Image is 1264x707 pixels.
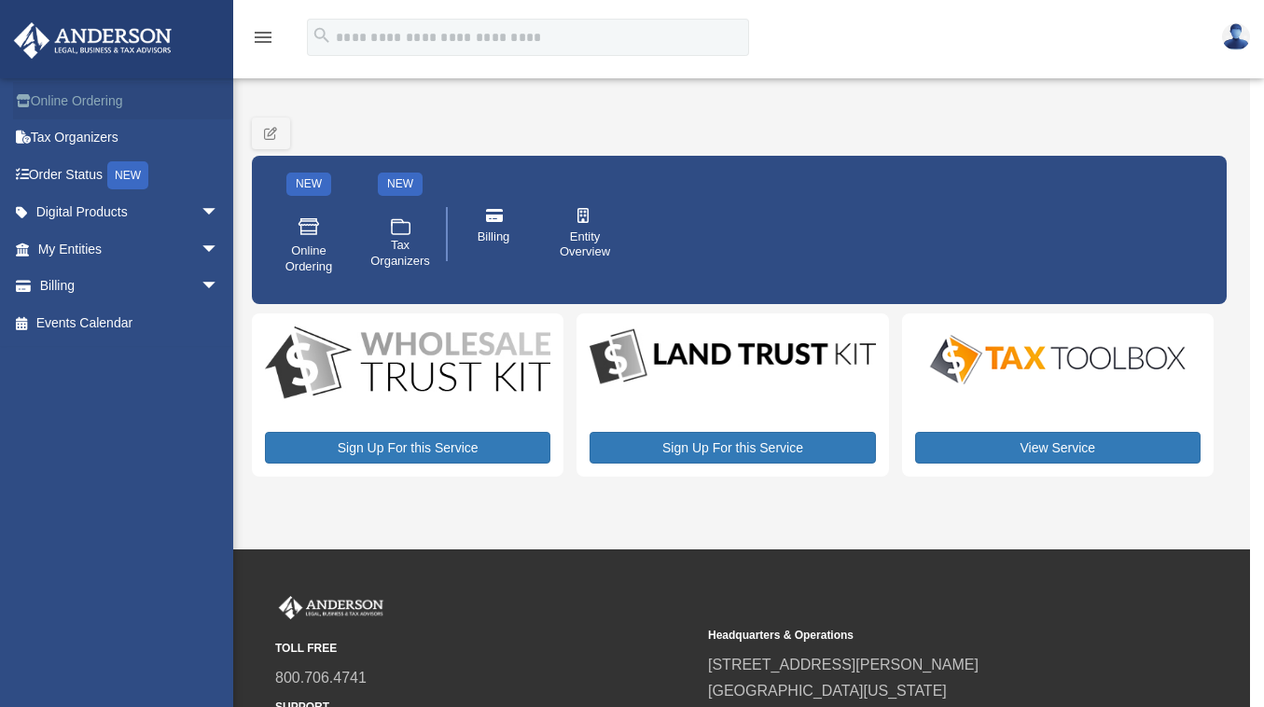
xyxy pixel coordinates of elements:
[107,161,148,189] div: NEW
[312,25,332,46] i: search
[201,268,238,306] span: arrow_drop_down
[13,119,247,157] a: Tax Organizers
[265,326,550,402] img: WS-Trust-Kit-lgo-1.jpg
[361,202,439,288] a: Tax Organizers
[252,33,274,49] a: menu
[13,156,247,194] a: Order StatusNEW
[13,268,247,305] a: Billingarrow_drop_down
[275,639,695,658] small: TOLL FREE
[252,26,274,49] i: menu
[1222,23,1250,50] img: User Pic
[201,194,238,232] span: arrow_drop_down
[708,657,979,672] a: [STREET_ADDRESS][PERSON_NAME]
[286,173,331,196] div: NEW
[478,229,510,245] span: Billing
[275,670,367,686] a: 800.706.4741
[915,432,1201,464] a: View Service
[13,304,247,341] a: Events Calendar
[275,596,387,620] img: Anderson Advisors Platinum Portal
[708,626,1128,645] small: Headquarters & Operations
[708,683,947,699] a: [GEOGRAPHIC_DATA][US_STATE]
[546,195,624,273] a: Entity Overview
[370,238,430,270] span: Tax Organizers
[8,22,177,59] img: Anderson Advisors Platinum Portal
[270,202,348,288] a: Online Ordering
[454,195,533,273] a: Billing
[13,82,247,119] a: Online Ordering
[13,230,247,268] a: My Entitiesarrow_drop_down
[378,173,423,196] div: NEW
[590,432,875,464] a: Sign Up For this Service
[201,230,238,269] span: arrow_drop_down
[559,229,611,261] span: Entity Overview
[283,243,335,275] span: Online Ordering
[13,194,238,231] a: Digital Productsarrow_drop_down
[265,432,550,464] a: Sign Up For this Service
[590,326,875,388] img: LandTrust_lgo-1.jpg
